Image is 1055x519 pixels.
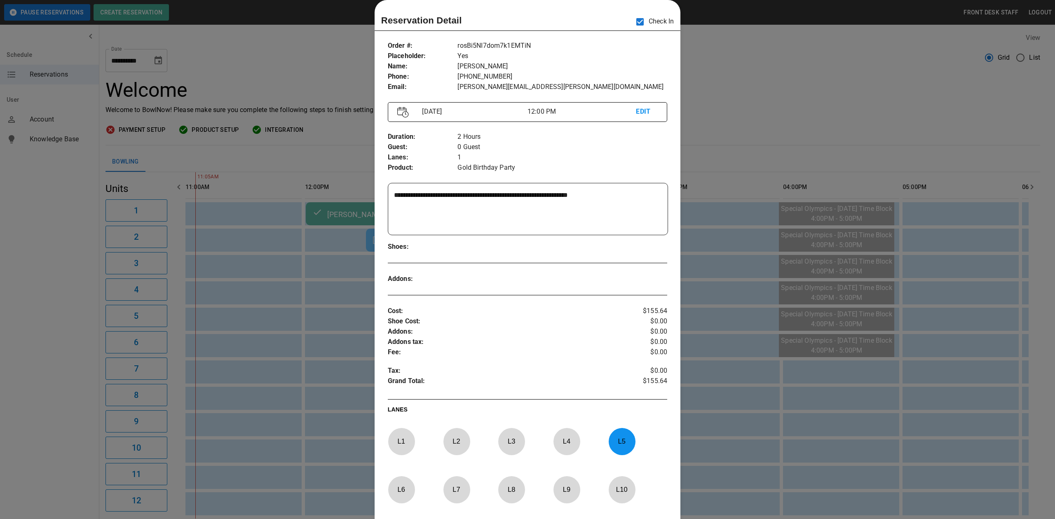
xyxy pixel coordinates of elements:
[498,432,525,451] p: L 3
[457,41,667,51] p: rosBi5NI7dom7k1EMTiN
[621,337,667,347] p: $0.00
[621,347,667,358] p: $0.00
[419,107,527,117] p: [DATE]
[457,142,667,152] p: 0 Guest
[388,82,458,92] p: Email :
[621,366,667,376] p: $0.00
[631,13,674,30] p: Check In
[457,51,667,61] p: Yes
[388,51,458,61] p: Placeholder :
[388,405,667,417] p: LANES
[553,432,580,451] p: L 4
[636,107,658,117] p: EDIT
[388,306,621,316] p: Cost :
[388,337,621,347] p: Addons tax :
[608,480,635,499] p: L 10
[388,132,458,142] p: Duration :
[457,152,667,163] p: 1
[457,163,667,173] p: Gold Birthday Party
[457,82,667,92] p: [PERSON_NAME][EMAIL_ADDRESS][PERSON_NAME][DOMAIN_NAME]
[388,242,458,252] p: Shoes :
[388,366,621,376] p: Tax :
[553,480,580,499] p: L 9
[388,316,621,327] p: Shoe Cost :
[397,107,409,118] img: Vector
[388,480,415,499] p: L 6
[457,132,667,142] p: 2 Hours
[621,376,667,388] p: $155.64
[621,316,667,327] p: $0.00
[621,306,667,316] p: $155.64
[388,142,458,152] p: Guest :
[388,376,621,388] p: Grand Total :
[381,14,462,27] p: Reservation Detail
[388,41,458,51] p: Order # :
[388,274,458,284] p: Addons :
[388,347,621,358] p: Fee :
[621,327,667,337] p: $0.00
[443,480,470,499] p: L 7
[388,327,621,337] p: Addons :
[388,163,458,173] p: Product :
[443,432,470,451] p: L 2
[608,432,635,451] p: L 5
[457,61,667,72] p: [PERSON_NAME]
[388,61,458,72] p: Name :
[388,432,415,451] p: L 1
[457,72,667,82] p: [PHONE_NUMBER]
[388,72,458,82] p: Phone :
[498,480,525,499] p: L 8
[527,107,636,117] p: 12:00 PM
[388,152,458,163] p: Lanes :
